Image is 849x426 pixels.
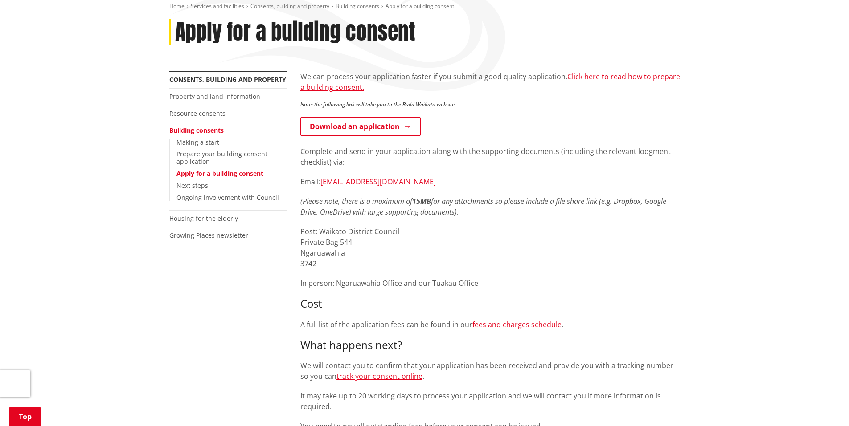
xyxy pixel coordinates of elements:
[412,196,431,206] strong: 15MB
[169,126,224,134] a: Building consents
[300,146,680,167] p: Complete and send in your application along with the supporting documents (including the relevant...
[336,2,379,10] a: Building consents
[300,117,421,136] a: Download an application
[169,2,185,10] a: Home
[300,297,680,310] h3: Cost
[176,193,279,202] a: Ongoing involvement with Council
[250,2,329,10] a: Consents, building and property
[300,278,680,288] p: In person: Ngaruawahia Office and our Tuakau Office
[176,169,263,178] a: Apply for a building consent
[300,360,680,381] p: We will contact you to confirm that your application has been received and provide you with a tra...
[191,2,244,10] a: Services and facilities
[472,320,562,329] a: fees and charges schedule
[169,3,680,10] nav: breadcrumb
[336,371,422,381] a: track your consent online
[300,226,680,269] p: Post: Waikato District Council Private Bag 544 Ngaruawahia 3742
[9,407,41,426] a: Top
[300,390,680,412] p: It may take up to 20 working days to process your application and we will contact you if more inf...
[169,231,248,239] a: Growing Places newsletter
[300,71,680,93] p: We can process your application faster if you submit a good quality application.
[169,109,226,118] a: Resource consents
[175,19,415,45] h1: Apply for a building consent
[320,177,436,187] a: [EMAIL_ADDRESS][DOMAIN_NAME]
[169,214,238,223] a: Housing for the elderly
[169,75,286,84] a: Consents, building and property
[176,138,219,146] a: Making a start
[176,181,208,190] a: Next steps
[169,92,260,101] a: Property and land information
[300,339,680,352] h3: What happens next?
[300,196,666,217] em: (Please note, there is a maximum of for any attachments so please include a file share link (e.g....
[808,389,840,421] iframe: Messenger Launcher
[300,72,680,92] a: Click here to read how to prepare a building consent.
[300,176,680,187] p: Email:
[300,319,680,330] p: A full list of the application fees can be found in our .
[386,2,454,10] span: Apply for a building consent
[176,150,267,166] a: Prepare your building consent application
[300,101,456,108] em: Note: the following link will take you to the Build Waikato website.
